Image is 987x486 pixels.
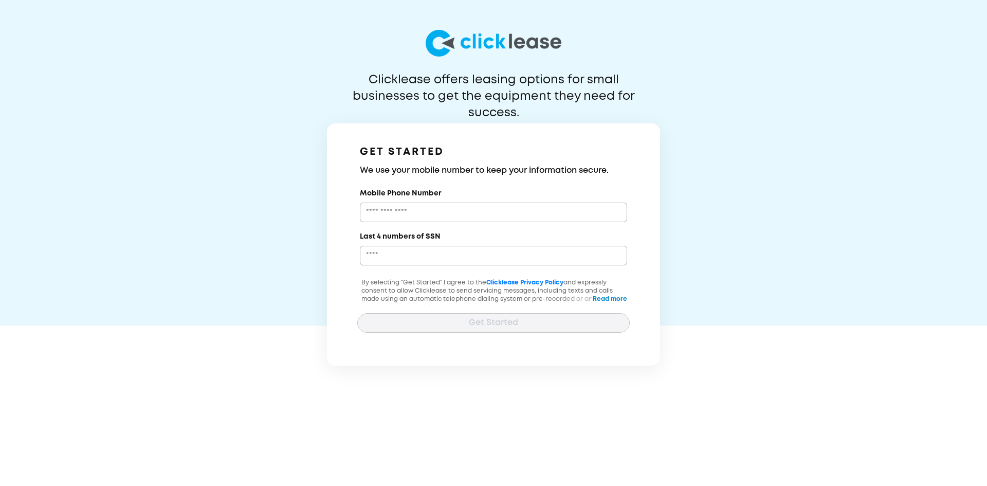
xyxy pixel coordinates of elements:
p: By selecting "Get Started" I agree to the and expressly consent to allow Clicklease to send servi... [357,279,630,328]
a: Clicklease Privacy Policy [486,280,563,285]
button: Get Started [357,313,630,333]
img: logo-larg [426,30,561,57]
p: Clicklease offers leasing options for small businesses to get the equipment they need for success. [327,72,660,105]
h1: GET STARTED [360,144,627,160]
h3: We use your mobile number to keep your information secure. [360,165,627,177]
label: Mobile Phone Number [360,188,442,199]
label: Last 4 numbers of SSN [360,231,441,242]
